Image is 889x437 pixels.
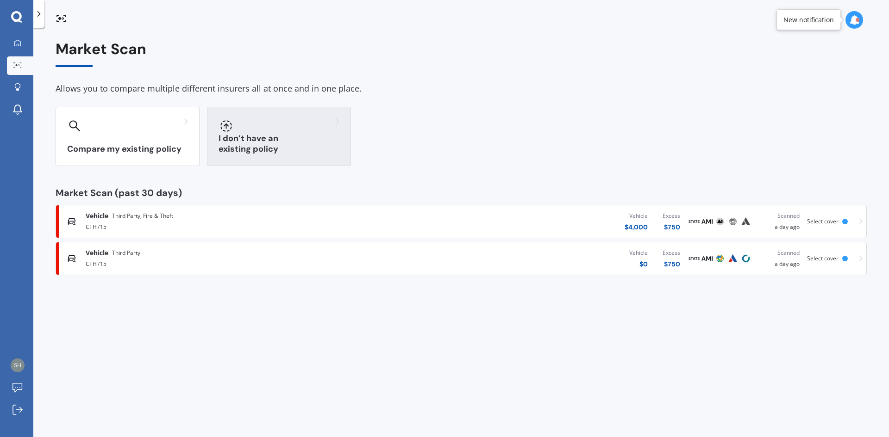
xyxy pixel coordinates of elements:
img: Protecta [727,216,739,227]
img: AMI [701,216,713,227]
img: Cove [740,253,751,264]
div: $ 4,000 [625,222,648,232]
img: Autosure [740,216,751,227]
span: Third Party [112,248,140,258]
a: VehicleThird PartyCTH715Vehicle$0Excess$750StateAMIProtectaAutosureCoveScanneda day agoSelect cover [56,242,867,275]
img: State [689,253,700,264]
span: Third Party, Fire & Theft [112,211,173,221]
div: Scanned [760,211,800,221]
div: $ 750 [663,222,680,232]
div: Excess [663,248,680,258]
div: Market Scan [56,41,867,67]
div: Vehicle [629,248,648,258]
div: Scanned [760,248,800,258]
div: a day ago [760,211,800,232]
img: AA [714,216,726,227]
div: Excess [663,211,680,221]
span: Vehicle [86,211,108,221]
div: a day ago [760,248,800,269]
h3: Compare my existing policy [67,144,188,154]
div: Market Scan (past 30 days) [56,188,867,197]
img: c45e0f67641dd8a1a82f8a2cb78bfc90 [11,358,25,372]
div: $ 0 [629,259,648,269]
img: Protecta [714,253,726,264]
span: Vehicle [86,248,108,258]
h3: I don’t have an existing policy [219,133,339,154]
img: AMI [701,253,713,264]
span: Select cover [807,254,839,262]
div: $ 750 [663,259,680,269]
img: Autosure [727,253,739,264]
div: Vehicle [625,211,648,221]
div: Allows you to compare multiple different insurers all at once and in one place. [56,82,867,96]
img: State [689,216,700,227]
div: CTH715 [86,258,377,269]
a: VehicleThird Party, Fire & TheftCTH715Vehicle$4,000Excess$750StateAMIAAProtectaAutosureScanneda d... [56,205,867,238]
div: New notification [783,15,834,25]
div: CTH715 [86,221,377,232]
span: Select cover [807,217,839,225]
